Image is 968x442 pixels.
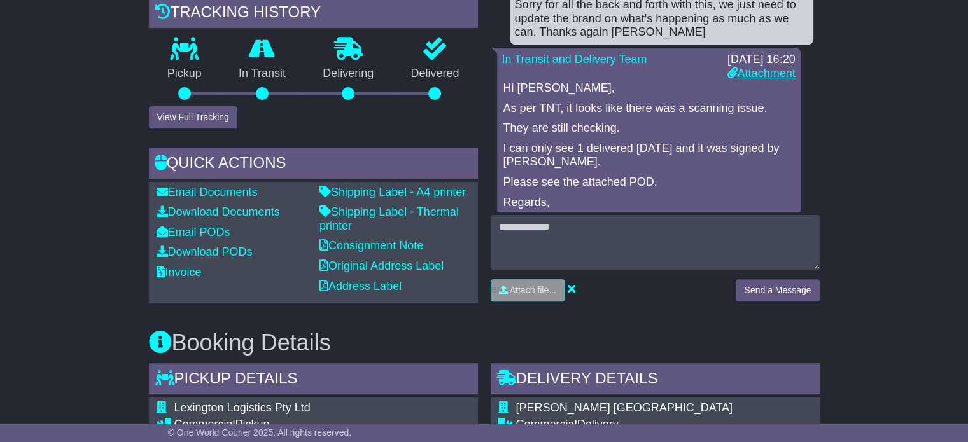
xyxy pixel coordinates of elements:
div: Quick Actions [149,148,478,182]
button: View Full Tracking [149,106,237,128]
p: Please see the attached POD. [503,176,794,190]
p: As per TNT, it looks like there was a scanning issue. [503,102,794,116]
p: They are still checking. [503,121,794,135]
p: In Transit [220,67,304,81]
p: Hi [PERSON_NAME], [503,81,794,95]
p: Delivered [392,67,477,81]
a: Invoice [157,266,202,279]
a: Shipping Label - Thermal printer [319,205,459,232]
span: © One World Courier 2025. All rights reserved. [168,427,352,438]
p: Delivering [304,67,392,81]
a: Consignment Note [319,239,423,252]
div: Pickup Details [149,363,478,397]
a: Email Documents [157,186,258,198]
span: Commercial [174,418,235,431]
a: In Transit and Delivery Team [502,53,647,66]
a: Shipping Label - A4 printer [319,186,466,198]
p: Pickup [149,67,220,81]
span: [PERSON_NAME] [GEOGRAPHIC_DATA] [516,401,733,414]
div: Delivery Details [491,363,820,397]
span: Lexington Logistics Pty Ltd [174,401,311,414]
p: Regards, [503,196,794,210]
span: Commercial [516,418,577,431]
a: Address Label [319,280,402,293]
a: Attachment [727,67,795,79]
h3: Booking Details [149,330,820,356]
div: Delivery [516,418,804,432]
a: Original Address Label [319,259,444,272]
div: [DATE] 16:20 [727,53,795,67]
p: I can only see 1 delivered [DATE] and it was signed by [PERSON_NAME]. [503,142,794,169]
div: Pickup [174,418,463,432]
a: Download Documents [157,205,280,218]
button: Send a Message [736,279,819,301]
a: Email PODs [157,226,230,238]
a: Download PODs [157,245,253,258]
